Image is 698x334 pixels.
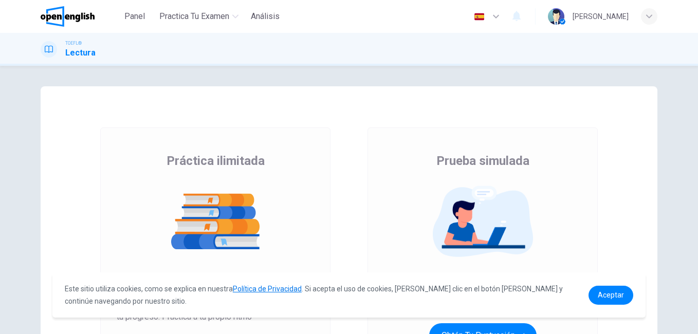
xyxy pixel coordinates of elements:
[52,272,646,318] div: cookieconsent
[573,10,629,23] div: [PERSON_NAME]
[247,7,284,26] button: Análisis
[167,153,265,169] span: Práctica ilimitada
[159,10,229,23] span: Practica tu examen
[233,285,302,293] a: Política de Privacidad
[548,8,564,25] img: Profile picture
[41,6,118,27] a: OpenEnglish logo
[124,10,145,23] span: Panel
[473,13,486,21] img: es
[251,10,280,23] span: Análisis
[155,7,243,26] button: Practica tu examen
[436,153,529,169] span: Prueba simulada
[65,47,96,59] h1: Lectura
[589,286,633,305] a: dismiss cookie message
[598,291,624,299] span: Aceptar
[65,285,563,305] span: Este sitio utiliza cookies, como se explica en nuestra . Si acepta el uso de cookies, [PERSON_NAM...
[41,6,95,27] img: OpenEnglish logo
[118,7,151,26] button: Panel
[65,40,82,47] span: TOEFL®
